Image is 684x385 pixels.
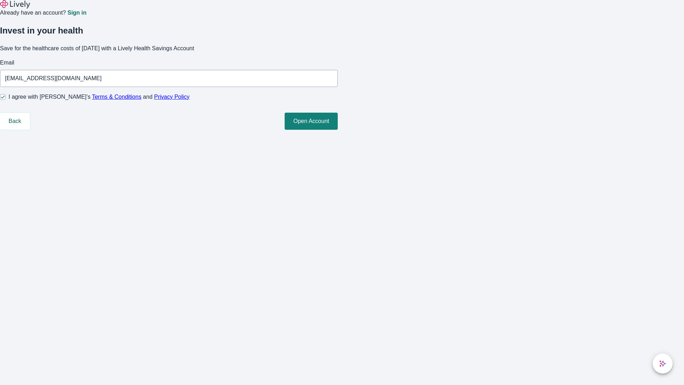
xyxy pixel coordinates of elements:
a: Sign in [67,10,86,16]
svg: Lively AI Assistant [659,360,666,367]
span: I agree with [PERSON_NAME]’s and [9,93,190,101]
button: Open Account [285,113,338,130]
a: Terms & Conditions [92,94,141,100]
a: Privacy Policy [154,94,190,100]
button: chat [653,354,673,374]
